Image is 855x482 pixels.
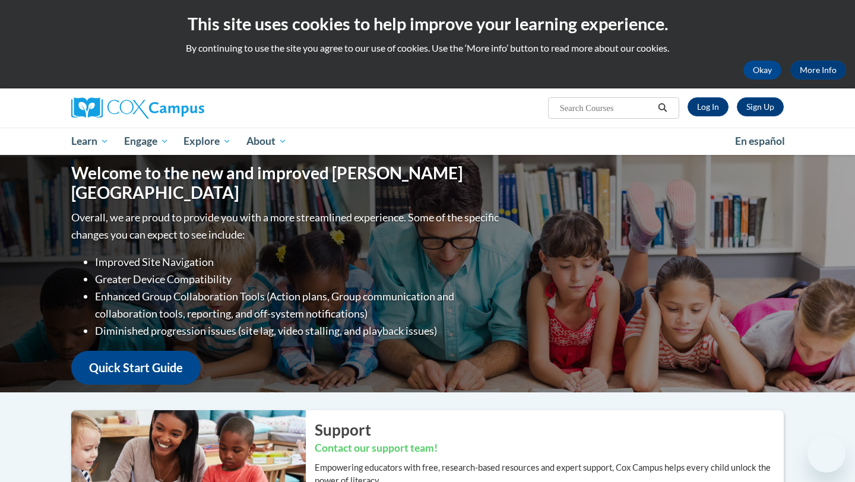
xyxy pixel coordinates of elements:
div: Main menu [53,128,802,155]
h2: This site uses cookies to help improve your learning experience. [9,12,846,36]
span: About [246,134,287,148]
h2: Support [315,419,784,440]
button: Search [654,101,672,115]
span: Engage [124,134,169,148]
span: Explore [183,134,231,148]
li: Enhanced Group Collaboration Tools (Action plans, Group communication and collaboration tools, re... [95,288,502,322]
a: Cox Campus [71,97,297,119]
input: Search Courses [559,101,654,115]
a: About [239,128,294,155]
h1: Welcome to the new and improved [PERSON_NAME][GEOGRAPHIC_DATA] [71,163,502,203]
a: Log In [688,97,729,116]
a: Register [737,97,784,116]
iframe: Button to launch messaging window [807,435,845,473]
li: Improved Site Navigation [95,253,502,271]
a: Quick Start Guide [71,351,201,385]
img: Cox Campus [71,97,204,119]
li: Greater Device Compatibility [95,271,502,288]
li: Diminished progression issues (site lag, video stalling, and playback issues) [95,322,502,340]
a: En español [727,129,793,154]
p: Overall, we are proud to provide you with a more streamlined experience. Some of the specific cha... [71,209,502,243]
a: Engage [116,128,176,155]
button: Okay [743,61,781,80]
span: Learn [71,134,109,148]
a: Learn [64,128,116,155]
a: Explore [176,128,239,155]
p: By continuing to use the site you agree to our use of cookies. Use the ‘More info’ button to read... [9,42,846,55]
h3: Contact our support team! [315,441,784,456]
span: En español [735,135,785,147]
a: More Info [790,61,846,80]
